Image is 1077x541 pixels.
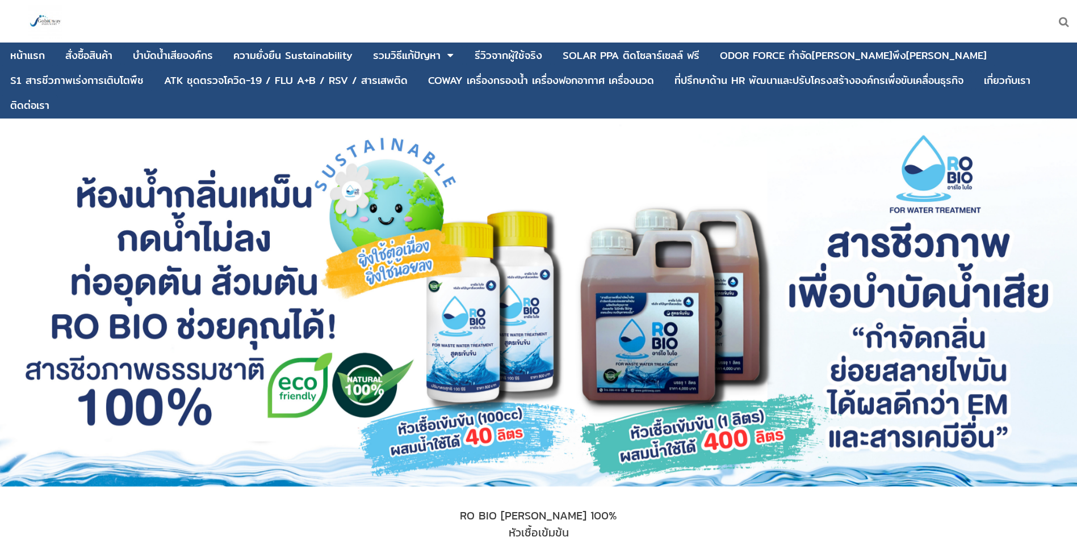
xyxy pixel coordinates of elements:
[133,45,213,66] a: บําบัดน้ำเสียองค์กร
[563,50,699,61] div: SOLAR PPA ติดโซลาร์เซลล์ ฟรี
[233,50,353,61] div: ความยั่งยืน Sustainability
[475,50,542,61] div: รีวิวจากผู้ใช้จริง
[28,5,62,39] img: large-1644130236041.jpg
[10,50,45,61] div: หน้าแรก
[116,507,961,541] div: RO BIO [PERSON_NAME] 100% หัวเชื้อเข้มข้น
[674,70,963,91] a: ที่ปรึกษาด้าน HR พัฒนาและปรับโครงสร้างองค์กรเพื่อขับเคลื่อนธุรกิจ
[563,45,699,66] a: SOLAR PPA ติดโซลาร์เซลล์ ฟรี
[720,45,987,66] a: ODOR FORCE กำจัด[PERSON_NAME]พึง[PERSON_NAME]
[10,70,144,91] a: S1 สารชีวภาพเร่งการเติบโตพืช
[984,75,1030,86] div: เกี่ยวกับเรา
[674,75,963,86] div: ที่ปรึกษาด้าน HR พัฒนาและปรับโครงสร้างองค์กรเพื่อขับเคลื่อนธุรกิจ
[428,75,654,86] div: COWAY เครื่องกรองน้ำ เครื่องฟอกอากาศ เครื่องนวด
[164,70,408,91] a: ATK ชุดตรวจโควิด-19 / FLU A+B / RSV / สารเสพติด
[233,45,353,66] a: ความยั่งยืน Sustainability
[720,50,987,61] div: ODOR FORCE กำจัด[PERSON_NAME]พึง[PERSON_NAME]
[10,95,49,116] a: ติดต่อเรา
[164,75,408,86] div: ATK ชุดตรวจโควิด-19 / FLU A+B / RSV / สารเสพติด
[373,50,441,61] div: รวมวิธีแก้ปัญหา
[10,45,45,66] a: หน้าแรก
[65,45,112,66] a: สั่งซื้อสินค้า
[65,50,112,61] div: สั่งซื้อสินค้า
[475,45,542,66] a: รีวิวจากผู้ใช้จริง
[984,70,1030,91] a: เกี่ยวกับเรา
[10,75,144,86] div: S1 สารชีวภาพเร่งการเติบโตพืช
[428,70,654,91] a: COWAY เครื่องกรองน้ำ เครื่องฟอกอากาศ เครื่องนวด
[373,45,441,66] a: รวมวิธีแก้ปัญหา
[10,100,49,111] div: ติดต่อเรา
[133,50,213,61] div: บําบัดน้ำเสียองค์กร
